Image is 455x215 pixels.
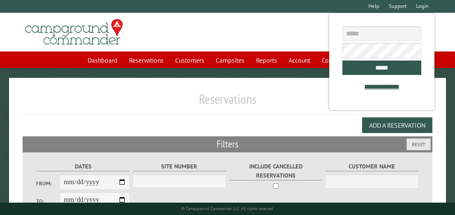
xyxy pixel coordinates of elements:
[23,16,125,48] img: Campground Commander
[23,136,432,152] h2: Filters
[406,138,431,150] button: Reset
[325,162,419,171] label: Customer Name
[251,52,282,68] a: Reports
[211,52,249,68] a: Campsites
[23,91,432,114] h1: Reservations
[133,162,226,171] label: Site Number
[83,52,122,68] a: Dashboard
[36,180,60,187] label: From:
[181,206,274,211] small: © Campground Commander LLC. All rights reserved.
[36,197,60,205] label: To:
[317,52,372,68] a: Communications
[284,52,315,68] a: Account
[362,117,432,133] button: Add a Reservation
[229,162,323,180] label: Include Cancelled Reservations
[124,52,169,68] a: Reservations
[36,162,130,171] label: Dates
[170,52,209,68] a: Customers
